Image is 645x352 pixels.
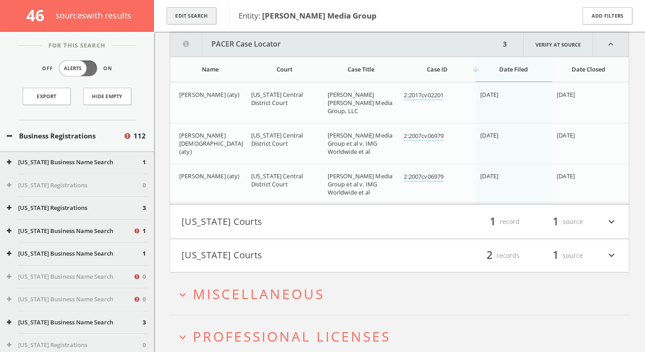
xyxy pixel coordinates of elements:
i: expand_more [177,331,189,343]
div: grid [170,82,629,205]
span: [PERSON_NAME] Media Group et al v. IMG Worldwide et al [328,172,392,196]
span: [DATE] [557,172,575,180]
button: [US_STATE] Business Name Search [7,295,133,304]
span: [DATE] [480,90,498,99]
i: expand_more [606,248,617,263]
a: Export [23,88,71,105]
button: PACER Case Locator [170,32,500,57]
span: [US_STATE] Central District Court [251,172,303,188]
span: [PERSON_NAME] (aty) [179,172,239,180]
button: [US_STATE] Business Name Search [7,249,143,258]
span: 1 [143,249,146,258]
button: [US_STATE] Courts [182,248,400,263]
span: [PERSON_NAME] Media Group et al v. IMG Worldwide et al [328,131,392,156]
div: source [529,248,583,263]
button: [US_STATE] Business Name Search [7,227,133,236]
span: 1 [143,227,146,236]
span: 112 [134,131,146,141]
a: Verify at source [523,32,593,57]
button: Add Filters [583,7,632,25]
span: 0 [143,341,146,350]
span: For This Search [42,41,112,50]
span: [DATE] [557,131,575,139]
span: [DATE] [557,90,575,99]
span: [DATE] [480,172,498,180]
i: expand_more [177,289,189,301]
div: Case ID [404,65,470,73]
span: [PERSON_NAME] (aty) [179,90,239,99]
div: Name [179,65,241,73]
span: [DATE] [480,131,498,139]
button: expand_moreMiscellaneous [177,286,629,301]
span: 0 [143,181,146,190]
span: 46 [26,5,52,26]
div: Date Filed [480,65,547,73]
span: On [103,65,112,72]
span: [US_STATE] Central District Court [251,90,303,107]
span: [PERSON_NAME][DEMOGRAPHIC_DATA] (aty) [179,131,243,156]
button: [US_STATE] Registrations [7,181,143,190]
span: 1 [143,158,146,167]
button: Hide Empty [83,88,131,105]
div: records [465,248,520,263]
span: 0 [143,272,146,281]
span: 3 [143,204,146,213]
span: Off [42,65,53,72]
a: 2:2007cv06979 [404,132,444,141]
span: 1 [549,247,563,263]
div: 3 [500,32,510,57]
button: [US_STATE] Registrations [7,341,143,350]
button: expand_moreProfessional Licenses [177,329,629,344]
b: [PERSON_NAME] Media Group [262,10,377,21]
button: Edit Search [167,7,216,25]
span: Miscellaneous [193,285,325,303]
span: 1 [486,214,500,229]
div: source [529,214,583,229]
button: [US_STATE] Courts [182,214,400,229]
i: expand_less [593,32,629,57]
a: 2:2017cv02201 [404,91,444,100]
div: Case Title [328,65,394,73]
span: [US_STATE] Central District Court [251,131,303,147]
button: [US_STATE] Registrations [7,204,143,213]
span: 2 [483,247,497,263]
a: 2:2007cv06979 [404,172,444,182]
div: record [465,214,520,229]
button: [US_STATE] Business Name Search [7,318,143,327]
div: Court [251,65,318,73]
span: Entity: [239,10,377,21]
span: 1 [549,214,563,229]
span: 3 [143,318,146,327]
i: expand_more [606,214,617,229]
span: [PERSON_NAME] [PERSON_NAME] Media Group, LLC [328,90,392,115]
button: [US_STATE] Business Name Search [7,158,143,167]
div: Date Closed [557,65,620,73]
button: [US_STATE] Business Name Search [7,272,133,281]
span: Professional Licenses [193,327,391,346]
i: arrow_downward [471,65,480,74]
span: 0 [143,295,146,304]
button: Business Registrations [7,131,123,141]
span: source s with results [56,10,132,21]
